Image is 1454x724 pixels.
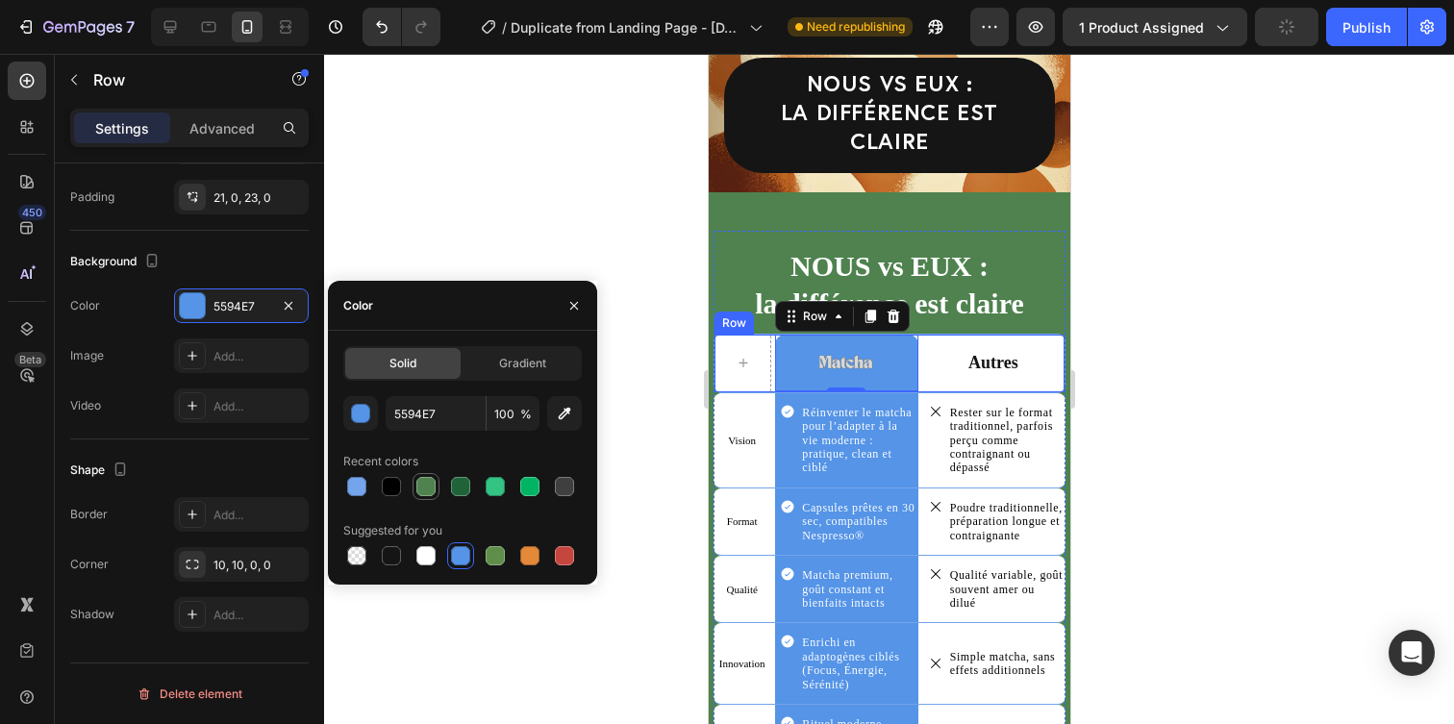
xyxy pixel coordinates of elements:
span: 1 product assigned [1079,17,1204,37]
button: 7 [8,8,143,46]
div: Delete element [137,683,242,706]
div: Color [70,297,100,314]
div: 450 [18,205,46,220]
span: Need republishing [807,18,905,36]
div: Corner [70,556,109,573]
span: Solid [389,355,416,372]
p: Settings [95,118,149,138]
div: Image [70,347,104,364]
button: 1 product assigned [1063,8,1247,46]
div: Publish [1342,17,1391,37]
div: Add... [213,607,304,624]
div: Shape [70,458,132,484]
button: Delete element [70,679,309,710]
span: / [502,17,507,37]
p: Rituel moderne, clean, facile au bureau, à la maison ou en déplacement [93,663,207,719]
p: Row [93,68,257,91]
div: Undo/Redo [363,8,440,46]
button: Publish [1326,8,1407,46]
span: % [520,406,532,423]
span: Duplicate from Landing Page - [DATE] 13:25:49 [511,17,741,37]
div: 10, 10, 0, 0 [213,557,304,574]
div: Video [70,397,101,414]
p: Advanced [189,118,255,138]
span: Gradient [499,355,546,372]
div: Background [70,249,163,275]
div: Recent colors [343,453,418,470]
div: Add... [213,398,304,415]
div: Suggested for you [343,522,442,539]
div: Add... [213,348,304,365]
div: Beta [14,352,46,367]
div: Color [343,297,373,314]
div: 21, 0, 23, 0 [213,189,304,207]
input: Eg: FFFFFF [386,396,486,431]
iframe: Design area [709,54,1070,724]
div: Border [70,506,108,523]
p: 7 [126,15,135,38]
div: 5594E7 [213,298,269,315]
div: Open Intercom Messenger [1389,630,1435,676]
div: Shadow [70,606,114,623]
div: Padding [70,188,114,206]
div: Add... [213,507,304,524]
